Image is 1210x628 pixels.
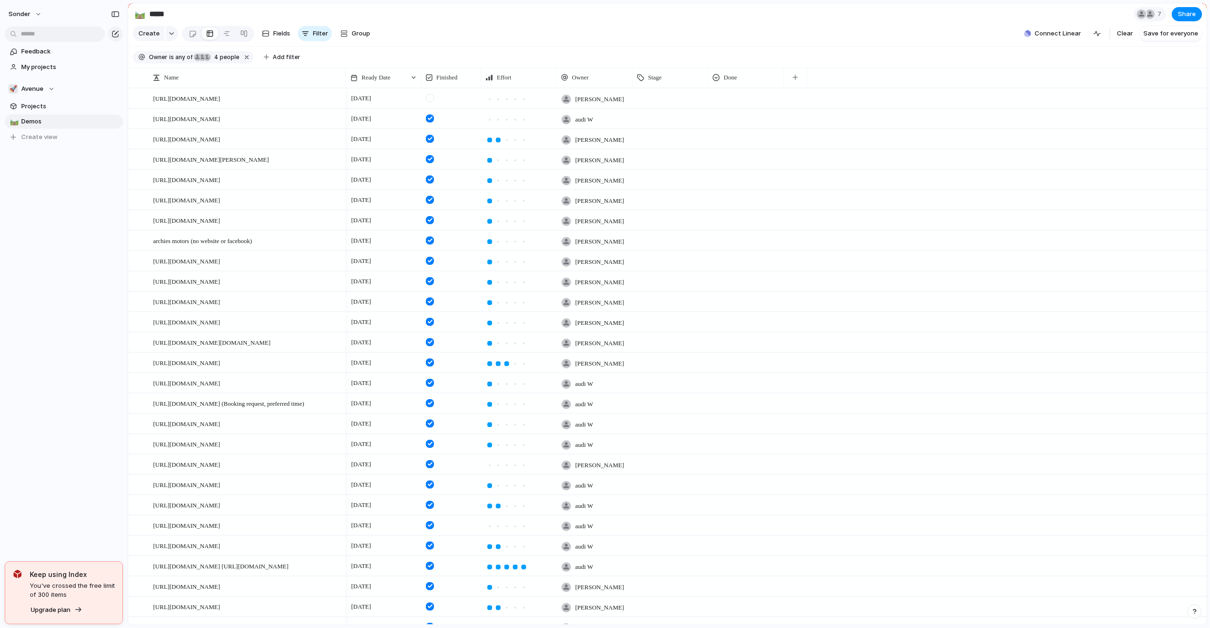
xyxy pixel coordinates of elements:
span: Clear [1117,29,1133,38]
span: [PERSON_NAME] [575,135,624,145]
span: Effort [497,73,511,82]
span: [URL][DOMAIN_NAME] [153,194,220,205]
span: [URL][DOMAIN_NAME] (Booking request, preferred time) [153,398,304,409]
span: [URL][DOMAIN_NAME] [153,601,220,612]
span: [PERSON_NAME] [575,339,624,348]
a: Projects [5,99,123,113]
span: [PERSON_NAME] [575,298,624,307]
button: isany of [167,52,194,62]
span: [PERSON_NAME] [575,257,624,267]
span: Connect Linear [1035,29,1081,38]
span: You've crossed the free limit of 300 items [30,581,115,600]
span: [DATE] [349,418,373,429]
span: [URL][DOMAIN_NAME] [153,499,220,510]
span: [PERSON_NAME] [575,237,624,246]
span: [PERSON_NAME] [575,176,624,185]
span: Name [164,73,179,82]
button: Add filter [258,51,306,64]
span: [DATE] [349,235,373,246]
span: [URL][DOMAIN_NAME][DOMAIN_NAME] [153,337,270,348]
span: [PERSON_NAME] [575,583,624,592]
div: 🚀 [9,84,18,94]
span: [DATE] [349,601,373,612]
span: [URL][DOMAIN_NAME][PERSON_NAME] [153,154,269,165]
span: [DATE] [349,479,373,490]
span: [PERSON_NAME] [575,603,624,612]
span: My projects [21,62,120,72]
span: [URL][DOMAIN_NAME] [153,296,220,307]
span: Create [138,29,160,38]
span: [DATE] [349,581,373,592]
span: [DATE] [349,276,373,287]
span: [DATE] [349,316,373,328]
span: [DATE] [349,377,373,389]
span: [PERSON_NAME] [575,359,624,368]
span: [URL][DOMAIN_NAME] [153,215,220,226]
span: [PERSON_NAME] [575,95,624,104]
button: Fields [258,26,294,41]
span: [URL][DOMAIN_NAME] [153,479,220,490]
span: [DATE] [349,337,373,348]
span: [DATE] [349,174,373,185]
span: Create view [21,132,58,142]
span: Share [1178,9,1196,19]
span: Projects [21,102,120,111]
span: [PERSON_NAME] [575,461,624,470]
span: audi W [575,562,593,572]
span: Stage [648,73,662,82]
span: audi W [575,400,593,409]
span: [DATE] [349,154,373,165]
span: [DATE] [349,540,373,551]
span: Filter [313,29,328,38]
span: [DATE] [349,357,373,368]
button: Create [133,26,164,41]
span: Keep using Index [30,569,115,579]
span: [URL][DOMAIN_NAME] [153,418,220,429]
button: Filter [298,26,332,41]
div: 🛤️ [10,116,17,127]
span: Fields [273,29,290,38]
span: [PERSON_NAME] [575,217,624,226]
span: Group [352,29,370,38]
button: Create view [5,130,123,144]
span: [PERSON_NAME] [575,318,624,328]
span: Avenue [21,84,43,94]
button: 🛤️ [132,7,147,22]
span: [URL][DOMAIN_NAME] [URL][DOMAIN_NAME] [153,560,288,571]
span: [DATE] [349,215,373,226]
span: [URL][DOMAIN_NAME] [153,520,220,531]
span: [DATE] [349,296,373,307]
span: [URL][DOMAIN_NAME] [153,93,220,104]
span: 4 [211,53,220,61]
button: Connect Linear [1020,26,1085,41]
span: [DATE] [349,255,373,267]
span: Owner [572,73,588,82]
span: Owner [149,53,167,61]
div: 🛤️ [135,8,145,20]
span: audi W [575,440,593,450]
button: Share [1172,7,1202,21]
span: [DATE] [349,560,373,572]
span: [DATE] [349,499,373,511]
a: 🛤️Demos [5,114,123,129]
span: [DATE] [349,194,373,206]
span: [DATE] [349,438,373,450]
span: Demos [21,117,120,126]
span: audi W [575,501,593,511]
span: 7 [1158,9,1164,19]
a: Feedback [5,44,123,59]
span: Ready Date [362,73,390,82]
span: Add filter [273,53,300,61]
span: [URL][DOMAIN_NAME] [153,581,220,592]
span: any of [174,53,192,61]
span: [URL][DOMAIN_NAME] [153,113,220,124]
span: audi W [575,115,593,124]
span: [URL][DOMAIN_NAME] [153,174,220,185]
button: Save for everyone [1140,26,1202,41]
span: audi W [575,481,593,490]
button: 4 people [193,52,241,62]
span: Done [724,73,737,82]
span: [PERSON_NAME] [575,278,624,287]
span: sonder [9,9,30,19]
